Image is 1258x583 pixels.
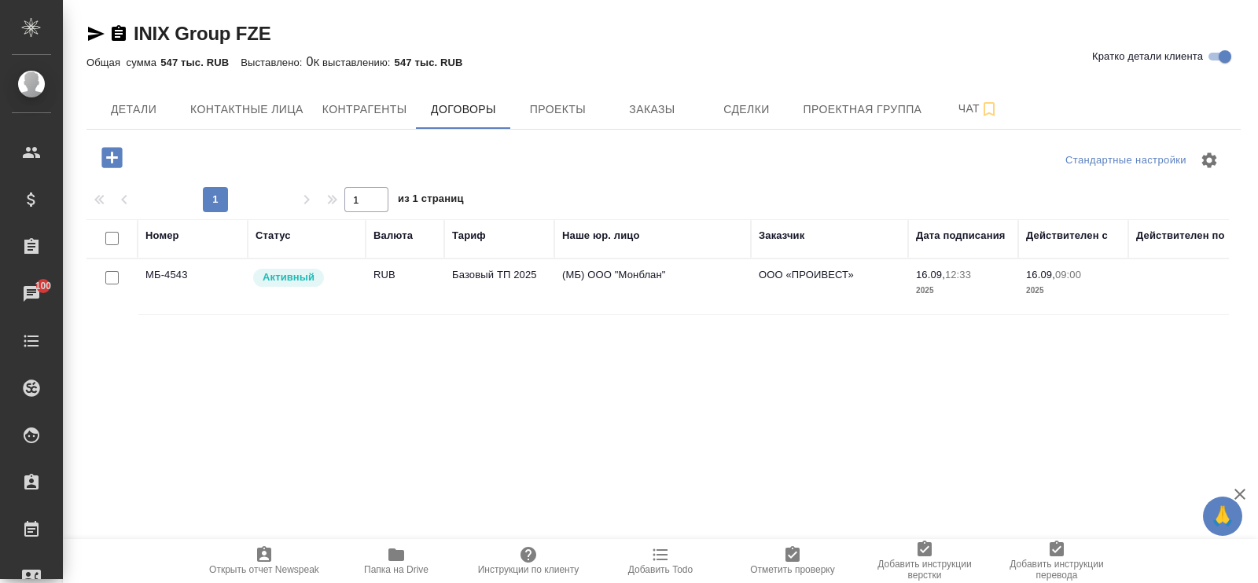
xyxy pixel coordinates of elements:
[945,269,971,280] p: 12:33
[1203,497,1242,536] button: 🙏
[86,57,160,68] p: Общая сумма
[190,100,303,119] span: Контактные лица
[628,564,693,575] span: Добавить Todo
[520,100,595,119] span: Проекты
[916,269,945,280] p: 16.09,
[1026,228,1108,244] div: Действителен с
[562,228,640,244] div: Наше юр. лицо
[209,564,319,575] span: Открыть отчет Newspeak
[1136,228,1224,244] div: Действителен по
[90,141,134,174] button: Добавить договор
[1000,559,1113,581] span: Добавить инструкции перевода
[1026,269,1055,280] p: 16.09,
[1055,269,1081,280] p: 09:00
[462,539,594,583] button: Инструкции по клиенту
[614,100,690,119] span: Заказы
[750,564,834,575] span: Отметить проверку
[138,259,248,314] td: МБ-4543
[322,100,407,119] span: Контрагенты
[109,24,128,43] button: Скопировать ссылку
[708,100,784,119] span: Сделки
[241,57,306,68] p: Выставлено:
[1209,500,1236,533] span: 🙏
[859,539,991,583] button: Добавить инструкции верстки
[134,23,271,44] a: INIX Group FZE
[594,539,726,583] button: Добавить Todo
[759,228,804,244] div: Заказчик
[916,228,1006,244] div: Дата подписания
[314,57,395,68] p: К выставлению:
[478,564,579,575] span: Инструкции по клиенту
[4,274,59,313] a: 100
[991,539,1123,583] button: Добавить инструкции перевода
[868,559,981,581] span: Добавить инструкции верстки
[373,228,413,244] div: Валюта
[145,228,179,244] div: Номер
[425,100,501,119] span: Договоры
[26,278,61,294] span: 100
[366,259,444,314] td: RUB
[1061,148,1190,173] div: split button
[364,564,429,575] span: Папка на Drive
[803,100,921,119] span: Проектная группа
[160,57,241,68] p: 547 тыс. RUB
[759,267,900,283] p: ООО «ПРОИВЕСТ»
[398,189,464,212] span: из 1 страниц
[395,57,475,68] p: 547 тыс. RUB
[1026,283,1120,299] p: 2025
[916,283,1010,299] p: 2025
[980,100,999,119] svg: Подписаться
[452,228,486,244] div: Тариф
[554,259,751,314] td: (МБ) ООО "Монблан"
[256,228,291,244] div: Статус
[444,259,554,314] td: Базовый ТП 2025
[940,99,1016,119] span: Чат
[726,539,859,583] button: Отметить проверку
[1092,49,1203,64] span: Кратко детали клиента
[198,539,330,583] button: Открыть отчет Newspeak
[86,53,1241,71] div: 0
[330,539,462,583] button: Папка на Drive
[263,269,314,285] p: Активный
[1190,141,1228,179] span: Настроить таблицу
[86,24,105,43] button: Скопировать ссылку для ЯМессенджера
[96,100,171,119] span: Детали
